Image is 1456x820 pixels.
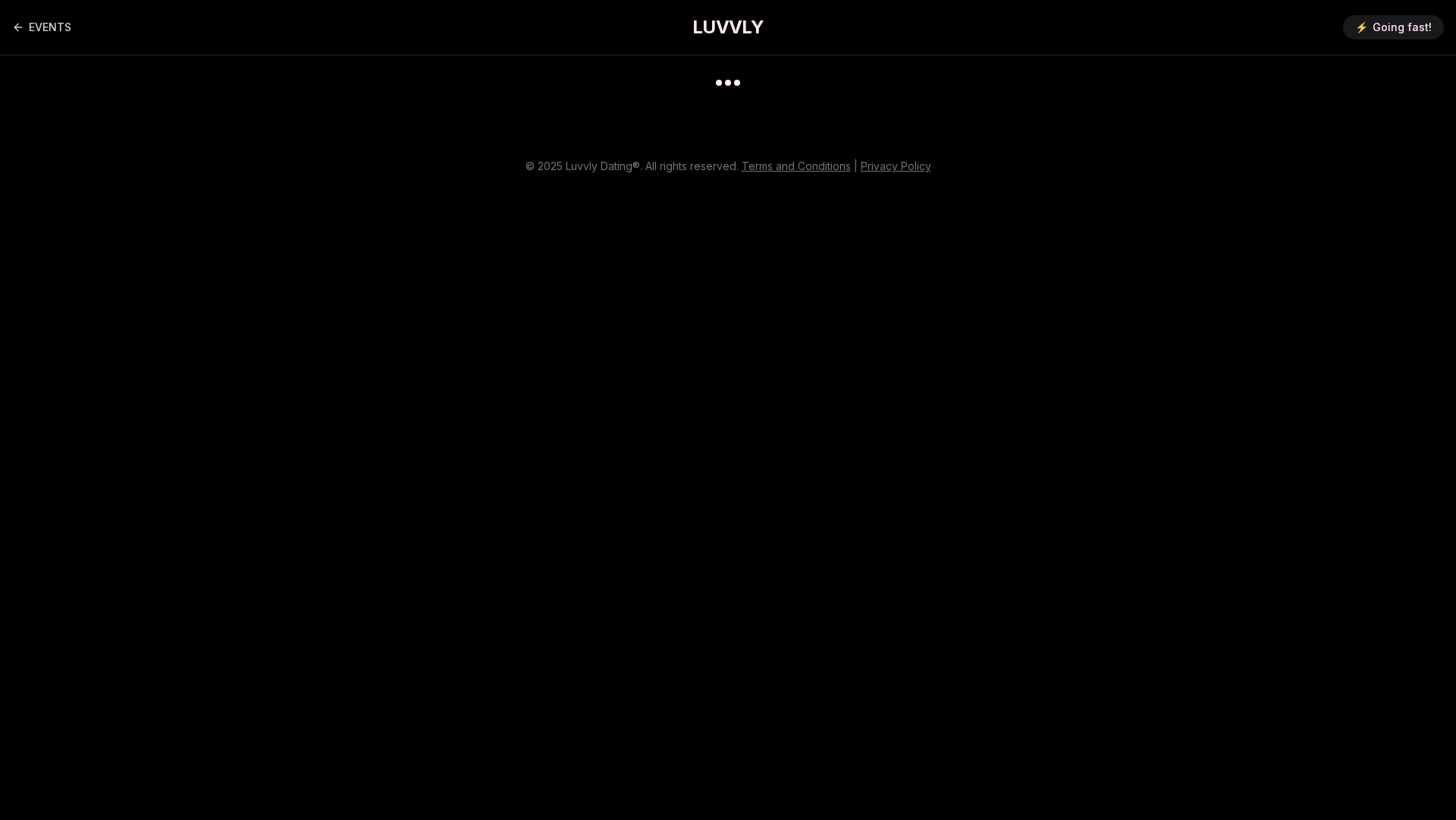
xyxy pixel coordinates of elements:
[742,159,851,172] a: Terms and Conditions
[1355,20,1368,35] span: ⚡️
[12,12,71,43] a: Back to events
[692,15,764,39] a: LUVVLY
[854,159,858,172] span: |
[861,159,931,172] a: Privacy Policy
[1373,20,1432,35] span: Going fast!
